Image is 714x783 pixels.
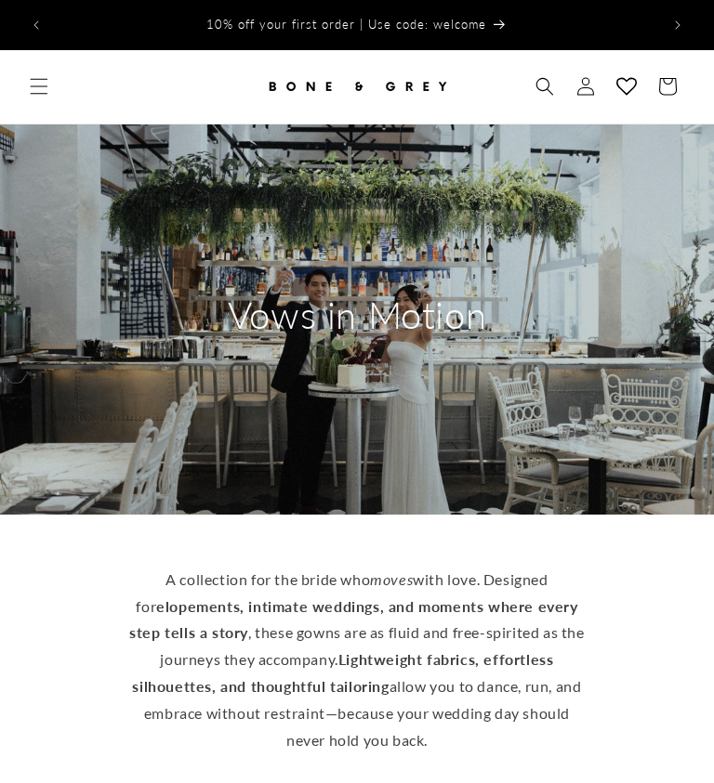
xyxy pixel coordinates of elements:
[524,66,565,107] summary: Search
[129,597,577,642] strong: elopements, intimate weddings, and moments where every step tells a story
[180,291,534,339] h2: Vows in Motion
[16,5,57,46] button: Previous announcement
[19,66,59,107] summary: Menu
[258,59,457,114] a: Bone and Grey Bridal
[370,570,413,588] em: moves
[206,17,486,32] span: 10% off your first order | Use code: welcome
[264,66,450,107] img: Bone and Grey Bridal
[657,5,698,46] button: Next announcement
[132,650,553,695] strong: Lightweight fabrics, effortless silhouettes, and thoughtful tailoring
